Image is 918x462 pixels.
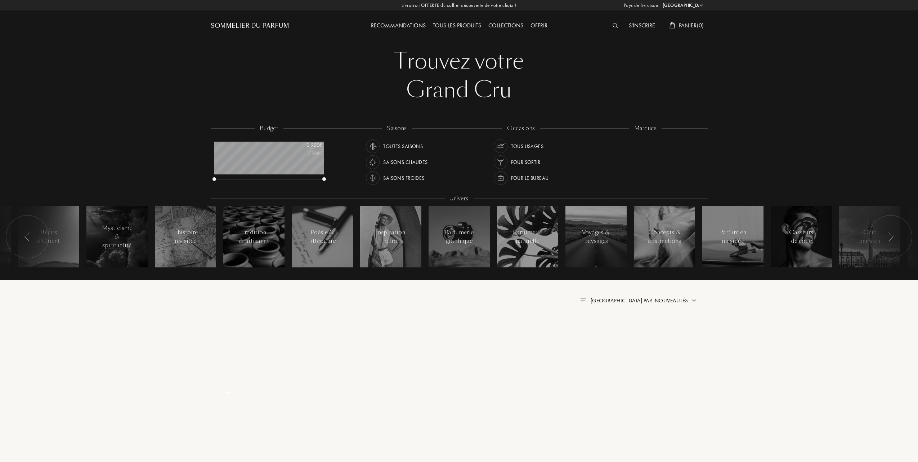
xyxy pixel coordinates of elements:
[591,297,688,304] span: [GEOGRAPHIC_DATA] par : Nouveautés
[24,232,30,241] img: arr_left.svg
[444,228,474,245] div: Parfumerie graphique
[286,142,322,149] div: 0 - 200 €
[496,141,506,151] img: usage_occasion_all_white.svg
[215,430,243,459] img: pf_empty.png
[383,171,424,185] div: Saisons froides
[375,228,406,245] div: Inspiration rétro
[581,228,611,245] div: Voyages & paysages
[216,47,702,76] div: Trouvez votre
[307,228,337,245] div: Poésie & littérature
[511,171,549,185] div: Pour le bureau
[786,228,816,245] div: Casseurs de code
[444,195,473,203] div: Univers
[214,382,245,396] div: _
[214,397,245,404] div: _
[286,149,322,157] div: /50mL
[512,228,543,245] div: Parfumerie naturelle
[511,139,544,153] div: Tous usages
[367,21,429,31] div: Recommandations
[382,124,412,133] div: saisons
[648,228,681,245] div: Concepts & abstractions
[625,22,659,29] a: S'inscrire
[102,224,132,250] div: Mysticisme & spiritualité
[527,21,551,31] div: Offrir
[485,22,527,29] a: Collections
[624,2,661,9] span: Pays de livraison :
[429,22,485,29] a: Tous les produits
[691,298,697,303] img: arrow.png
[215,325,243,354] img: pf_empty.png
[717,228,748,245] div: Parfum en musique
[496,173,506,183] img: usage_occasion_work_white.svg
[679,22,704,29] span: Panier ( 0 )
[613,23,618,28] img: search_icn_white.svg
[211,22,289,30] a: Sommelier du Parfum
[625,21,659,31] div: S'inscrire
[383,155,427,169] div: Saisons chaudes
[485,21,527,31] div: Collections
[383,139,423,153] div: Toutes saisons
[502,124,540,133] div: occasions
[580,298,586,302] img: filter_by.png
[216,76,702,105] div: Grand Cru
[238,228,269,245] div: Tradition & artisanat
[170,228,201,245] div: L'histoire revisitée
[368,157,378,167] img: usage_season_hot_white.svg
[629,124,662,133] div: marques
[214,373,245,381] div: _
[670,22,675,28] img: cart_white.svg
[368,173,378,183] img: usage_season_cold_white.svg
[429,21,485,31] div: Tous les produits
[496,157,506,167] img: usage_occasion_party_white.svg
[511,155,541,169] div: Pour sortir
[367,22,429,29] a: Recommandations
[888,232,894,241] img: arr_left.svg
[527,22,551,29] a: Offrir
[699,3,704,8] img: arrow_w.png
[368,141,378,151] img: usage_season_average_white.svg
[255,124,284,133] div: budget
